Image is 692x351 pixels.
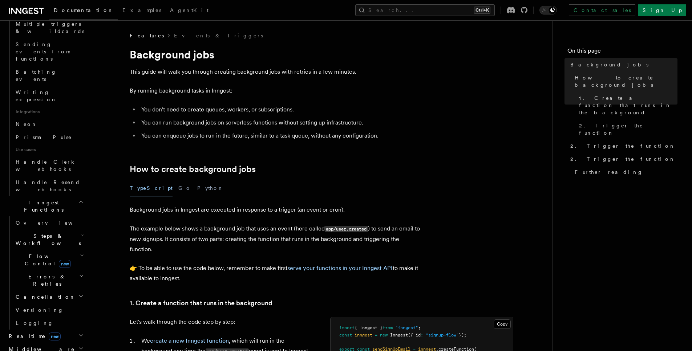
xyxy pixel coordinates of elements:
span: ({ id [408,332,421,338]
p: Background jobs in Inngest are executed in response to a trigger (an event or cron). [130,205,420,215]
a: Neon [13,118,85,131]
span: Background jobs [570,61,648,68]
button: Toggle dark mode [539,6,557,15]
span: Flow Control [13,253,80,267]
span: Errors & Retries [13,273,79,287]
a: 2. Trigger the function [576,119,677,139]
span: Integrations [13,106,85,118]
a: How to create background jobs [572,71,677,91]
span: Logging [16,320,53,326]
a: Batching events [13,65,85,86]
button: Python [197,180,224,196]
a: 1. Create a function that runs in the background [576,91,677,119]
span: Inngest Functions [6,199,78,213]
a: AgentKit [166,2,213,20]
span: Sending events from functions [16,41,70,62]
span: Versioning [16,307,64,313]
a: Prisma Pulse [13,131,85,144]
a: Logging [13,317,85,330]
span: Realtime [6,332,61,340]
p: The example below shows a background job that uses an event (here called ) to send an email to ne... [130,224,420,254]
li: You don't need to create queues, workers, or subscriptions. [139,105,420,115]
span: Features [130,32,164,39]
span: Handle Clerk webhooks [16,159,76,172]
span: inngest [355,332,372,338]
span: const [339,332,352,338]
span: 2. Trigger the function [570,142,675,150]
a: Writing expression [13,86,85,106]
button: Cancellation [13,290,85,303]
a: 2. Trigger the function [567,152,677,166]
a: Documentation [49,2,118,20]
a: 1. Create a function that runs in the background [130,298,272,308]
button: Flow Controlnew [13,250,85,270]
span: Overview [16,220,90,226]
h4: On this page [567,46,677,58]
span: Writing expression [16,89,57,102]
span: Handle Resend webhooks [16,179,80,192]
a: create a new Inngest function [150,337,229,344]
h1: Background jobs [130,48,420,61]
li: You can run background jobs on serverless functions without setting up infrastructure. [139,118,420,128]
p: This guide will walk you through creating background jobs with retries in a few minutes. [130,67,420,77]
span: ; [418,325,421,330]
span: = [375,332,377,338]
a: Handle Clerk webhooks [13,155,85,176]
button: Errors & Retries [13,270,85,290]
p: Let's walk through the code step by step: [130,317,313,327]
li: You can enqueue jobs to run in the future, similar to a task queue, without any configuration. [139,131,420,141]
a: 2. Trigger the function [567,139,677,152]
span: { Inngest } [355,325,383,330]
button: TypeScript [130,180,173,196]
kbd: Ctrl+K [474,7,490,14]
button: Inngest Functions [6,196,85,216]
a: Further reading [572,166,677,179]
p: By running background tasks in Inngest: [130,86,420,96]
span: new [49,332,61,340]
span: 2. Trigger the function [570,155,675,163]
a: How to create background jobs [130,164,256,174]
span: new [380,332,388,338]
span: "signup-flow" [426,332,459,338]
button: Search...Ctrl+K [355,4,495,16]
button: Realtimenew [6,330,85,343]
a: Versioning [13,303,85,317]
span: AgentKit [170,7,209,13]
span: Batching events [16,69,57,82]
button: Copy [494,319,511,329]
span: Examples [122,7,161,13]
span: Further reading [575,168,643,176]
span: import [339,325,355,330]
a: Examples [118,2,166,20]
a: Contact sales [569,4,635,16]
span: Prisma Pulse [16,134,72,140]
span: new [59,260,71,268]
span: }); [459,332,466,338]
span: 2. Trigger the function [579,122,677,136]
a: Sign Up [638,4,686,16]
p: 👉 To be able to use the code below, remember to make first to make it available to Inngest. [130,263,420,283]
span: Cancellation [13,293,76,301]
code: app/user.created [325,226,368,232]
span: : [421,332,423,338]
a: Sending events from functions [13,38,85,65]
a: Background jobs [567,58,677,71]
span: from [383,325,393,330]
span: Use cases [13,144,85,155]
a: Multiple triggers & wildcards [13,17,85,38]
button: Steps & Workflows [13,229,85,250]
span: Documentation [54,7,114,13]
a: Overview [13,216,85,229]
span: "inngest" [395,325,418,330]
span: How to create background jobs [575,74,677,89]
span: Neon [16,121,37,127]
span: Inngest [390,332,408,338]
a: Handle Resend webhooks [13,176,85,196]
button: Go [178,180,191,196]
span: 1. Create a function that runs in the background [579,94,677,116]
div: Inngest Functions [6,216,85,330]
span: Multiple triggers & wildcards [16,21,84,34]
a: serve your functions in your Inngest API [287,265,393,272]
span: Steps & Workflows [13,232,81,247]
a: Events & Triggers [174,32,263,39]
